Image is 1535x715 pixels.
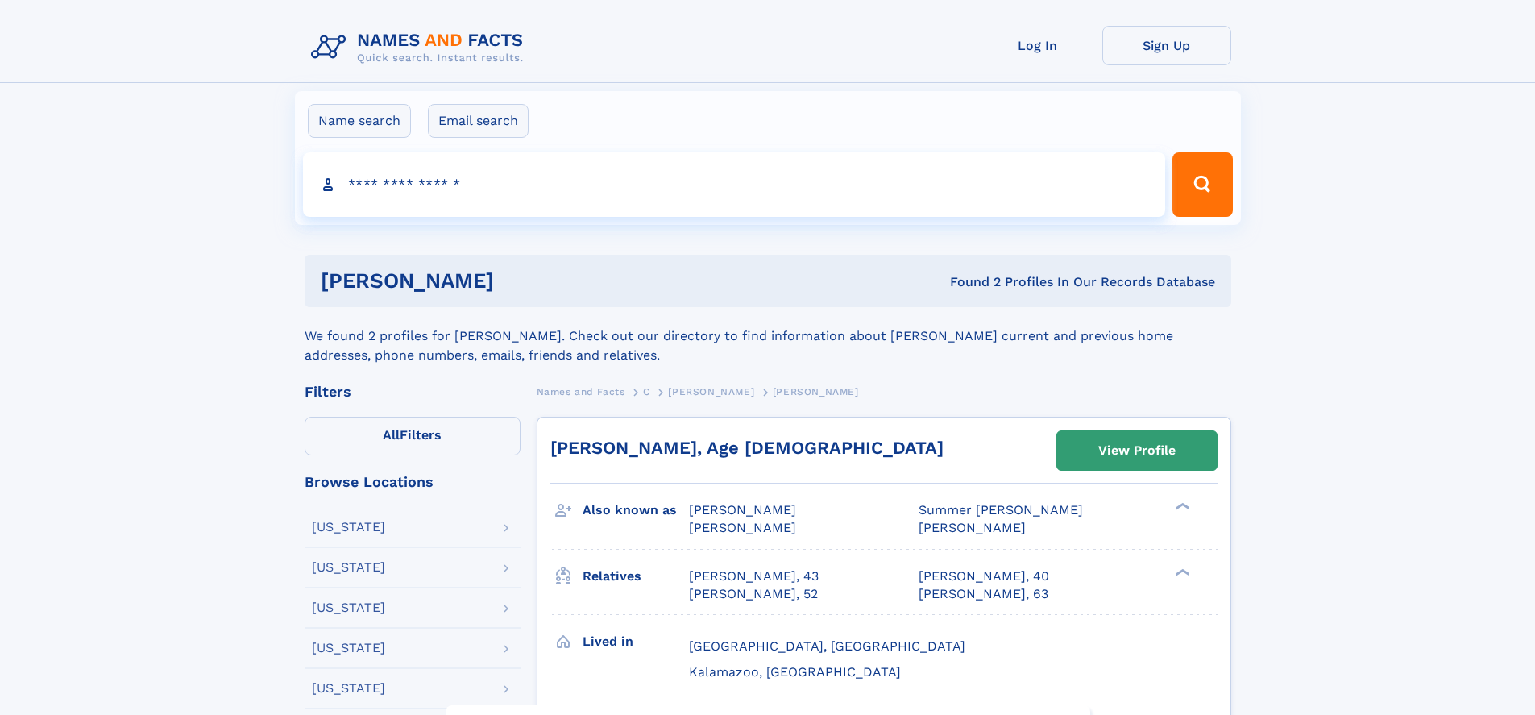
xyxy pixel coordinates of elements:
[689,502,796,518] span: [PERSON_NAME]
[1057,431,1217,470] a: View Profile
[312,601,385,614] div: [US_STATE]
[1098,432,1176,469] div: View Profile
[668,381,754,401] a: [PERSON_NAME]
[1102,26,1231,65] a: Sign Up
[321,271,722,291] h1: [PERSON_NAME]
[537,381,625,401] a: Names and Facts
[583,563,689,590] h3: Relatives
[1172,501,1191,512] div: ❯
[312,682,385,695] div: [US_STATE]
[312,642,385,655] div: [US_STATE]
[773,386,859,397] span: [PERSON_NAME]
[305,475,521,489] div: Browse Locations
[643,386,650,397] span: C
[383,427,400,443] span: All
[583,628,689,655] h3: Lived in
[583,497,689,524] h3: Also known as
[643,381,650,401] a: C
[919,502,1083,518] span: Summer [PERSON_NAME]
[919,520,1026,535] span: [PERSON_NAME]
[689,520,796,535] span: [PERSON_NAME]
[550,438,944,458] a: [PERSON_NAME], Age [DEMOGRAPHIC_DATA]
[305,307,1231,365] div: We found 2 profiles for [PERSON_NAME]. Check out our directory to find information about [PERSON_...
[722,273,1215,291] div: Found 2 Profiles In Our Records Database
[308,104,411,138] label: Name search
[689,664,901,680] span: Kalamazoo, [GEOGRAPHIC_DATA]
[303,152,1166,217] input: search input
[305,26,537,69] img: Logo Names and Facts
[1172,152,1232,217] button: Search Button
[919,585,1048,603] a: [PERSON_NAME], 63
[689,585,818,603] a: [PERSON_NAME], 52
[689,638,965,654] span: [GEOGRAPHIC_DATA], [GEOGRAPHIC_DATA]
[668,386,754,397] span: [PERSON_NAME]
[312,561,385,574] div: [US_STATE]
[305,417,521,455] label: Filters
[312,521,385,534] div: [US_STATE]
[428,104,529,138] label: Email search
[305,385,521,399] div: Filters
[973,26,1102,65] a: Log In
[919,567,1049,585] a: [PERSON_NAME], 40
[689,567,819,585] a: [PERSON_NAME], 43
[1172,567,1191,577] div: ❯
